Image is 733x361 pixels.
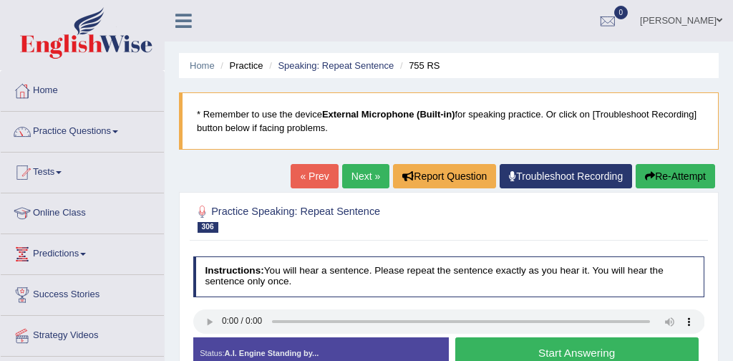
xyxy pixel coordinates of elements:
[217,59,263,72] li: Practice
[193,203,510,233] h2: Practice Speaking: Repeat Sentence
[1,234,164,270] a: Predictions
[193,256,705,297] h4: You will hear a sentence. Please repeat the sentence exactly as you hear it. You will hear the se...
[342,164,389,188] a: Next »
[1,71,164,107] a: Home
[179,92,719,150] blockquote: * Remember to use the device for speaking practice. Or click on [Troubleshoot Recording] button b...
[225,349,319,357] strong: A.I. Engine Standing by...
[322,109,455,120] b: External Microphone (Built-in)
[291,164,338,188] a: « Prev
[1,112,164,148] a: Practice Questions
[190,60,215,71] a: Home
[1,275,164,311] a: Success Stories
[1,153,164,188] a: Tests
[1,193,164,229] a: Online Class
[636,164,715,188] button: Re-Attempt
[397,59,440,72] li: 755 RS
[278,60,394,71] a: Speaking: Repeat Sentence
[198,222,218,233] span: 306
[205,265,263,276] b: Instructions:
[393,164,496,188] button: Report Question
[1,316,164,352] a: Strategy Videos
[614,6,628,19] span: 0
[500,164,632,188] a: Troubleshoot Recording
